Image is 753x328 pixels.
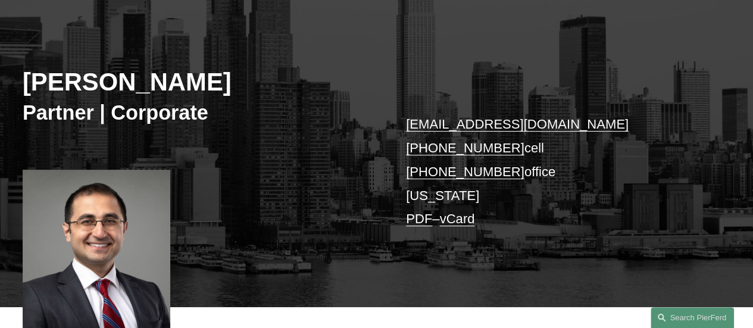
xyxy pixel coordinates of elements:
a: [PHONE_NUMBER] [406,140,524,155]
a: PDF [406,211,432,226]
h3: Partner | Corporate [23,100,377,125]
h2: [PERSON_NAME] [23,67,377,98]
a: [PHONE_NUMBER] [406,164,524,179]
a: [EMAIL_ADDRESS][DOMAIN_NAME] [406,117,629,132]
a: vCard [439,211,474,226]
p: cell office [US_STATE] – [406,113,701,231]
a: Search this site [651,307,734,328]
